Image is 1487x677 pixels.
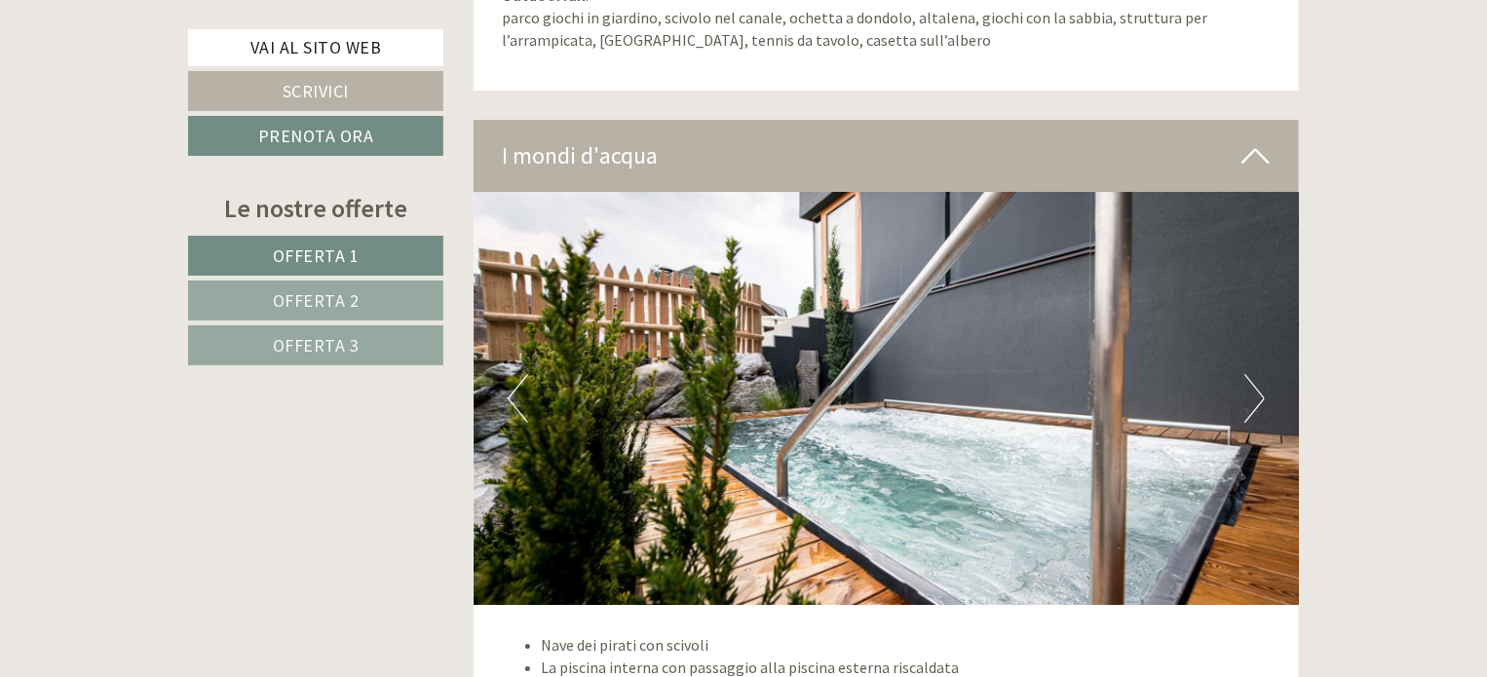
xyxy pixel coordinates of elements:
a: Vai al sito web [188,29,443,66]
div: [DATE] [349,15,419,48]
button: Next [1244,374,1265,423]
div: I mondi d'acqua [474,120,1300,192]
div: Le nostre offerte [188,190,443,226]
span: Offerta 1 [273,244,360,267]
span: La piscina interna con passaggio alla piscina esterna riscaldata [542,658,960,677]
div: Buon giorno, come possiamo aiutarla? [15,53,296,112]
span: Offerta 3 [273,334,360,357]
a: Prenota ora [188,116,443,156]
button: Invia [666,508,769,547]
small: 16:51 [29,94,286,108]
a: Scrivici [188,71,443,111]
button: Previous [508,374,528,423]
span: Nave dei pirati con scivoli [542,635,709,655]
span: Offerta 2 [273,289,360,312]
div: Inso Sonnenheim [29,56,286,72]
